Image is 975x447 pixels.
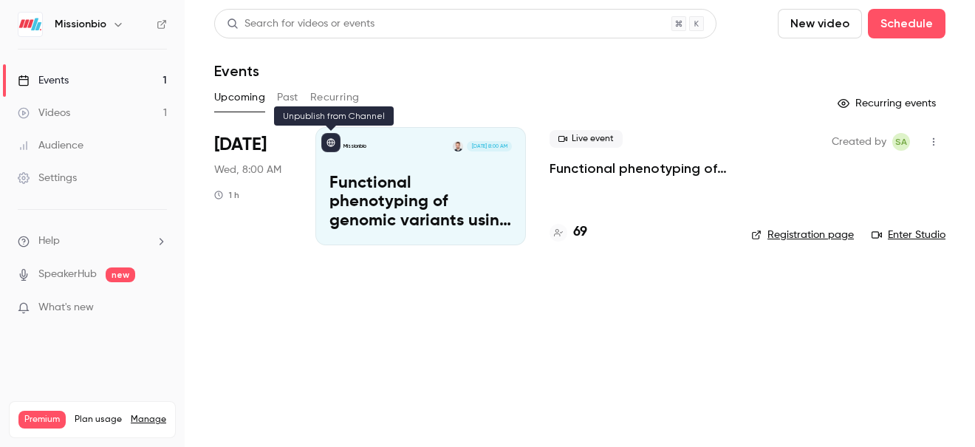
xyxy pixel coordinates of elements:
[18,106,70,120] div: Videos
[18,13,42,36] img: Missionbio
[550,130,623,148] span: Live event
[106,267,135,282] span: new
[214,86,265,109] button: Upcoming
[18,73,69,88] div: Events
[214,127,292,245] div: Oct 15 Wed, 8:00 AM (America/Los Angeles)
[18,233,167,249] li: help-dropdown-opener
[453,141,463,151] img: Dr Dominik Lindenhofer
[872,228,945,242] a: Enter Studio
[38,300,94,315] span: What's new
[227,16,374,32] div: Search for videos or events
[214,133,267,157] span: [DATE]
[832,133,886,151] span: Created by
[868,9,945,38] button: Schedule
[892,133,910,151] span: Simon Allardice
[75,414,122,426] span: Plan usage
[214,163,281,177] span: Wed, 8:00 AM
[214,62,259,80] h1: Events
[55,17,106,32] h6: Missionbio
[214,189,239,201] div: 1 h
[315,127,526,245] a: Functional phenotyping of genomic variants using joint multiomic single-cell DNA–RNA sequencingMi...
[467,141,511,151] span: [DATE] 8:00 AM
[18,138,83,153] div: Audience
[343,143,366,150] p: Missionbio
[277,86,298,109] button: Past
[778,9,862,38] button: New video
[550,222,587,242] a: 69
[895,133,907,151] span: SA
[329,174,512,231] p: Functional phenotyping of genomic variants using joint multiomic single-cell DNA–RNA sequencing
[131,414,166,426] a: Manage
[573,222,587,242] h4: 69
[149,301,167,315] iframe: Noticeable Trigger
[38,233,60,249] span: Help
[550,160,728,177] a: Functional phenotyping of genomic variants using joint multiomic single-cell DNA–RNA sequencing
[831,92,945,115] button: Recurring events
[18,171,77,185] div: Settings
[751,228,854,242] a: Registration page
[38,267,97,282] a: SpeakerHub
[310,86,360,109] button: Recurring
[18,411,66,429] span: Premium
